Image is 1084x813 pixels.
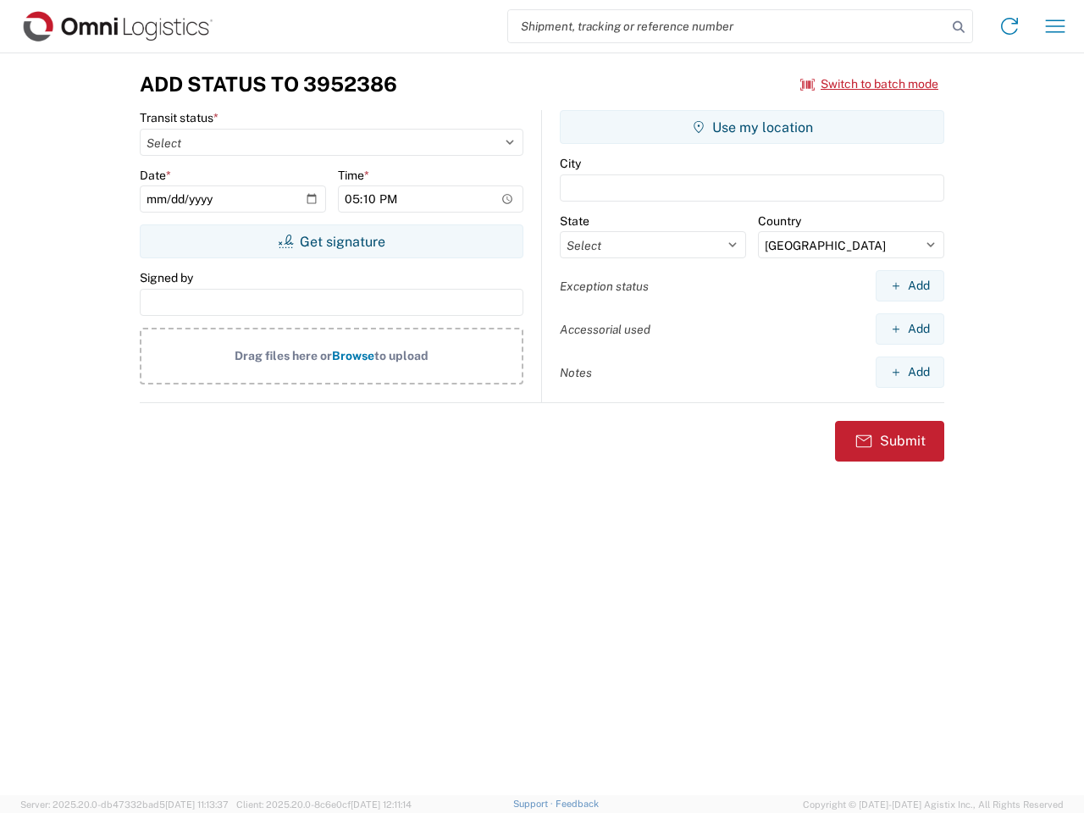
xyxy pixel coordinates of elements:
button: Add [876,313,944,345]
span: Drag files here or [235,349,332,362]
button: Get signature [140,224,523,258]
label: State [560,213,589,229]
label: Notes [560,365,592,380]
h3: Add Status to 3952386 [140,72,397,97]
input: Shipment, tracking or reference number [508,10,947,42]
label: Accessorial used [560,322,650,337]
span: Copyright © [DATE]-[DATE] Agistix Inc., All Rights Reserved [803,797,1064,812]
label: City [560,156,581,171]
button: Switch to batch mode [800,70,938,98]
a: Feedback [556,799,599,809]
label: Date [140,168,171,183]
button: Add [876,357,944,388]
label: Time [338,168,369,183]
label: Country [758,213,801,229]
span: [DATE] 12:11:14 [351,799,412,810]
a: Support [513,799,556,809]
span: [DATE] 11:13:37 [165,799,229,810]
label: Transit status [140,110,218,125]
label: Signed by [140,270,193,285]
button: Use my location [560,110,944,144]
span: Server: 2025.20.0-db47332bad5 [20,799,229,810]
span: to upload [374,349,429,362]
button: Add [876,270,944,301]
button: Submit [835,421,944,462]
label: Exception status [560,279,649,294]
span: Client: 2025.20.0-8c6e0cf [236,799,412,810]
span: Browse [332,349,374,362]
